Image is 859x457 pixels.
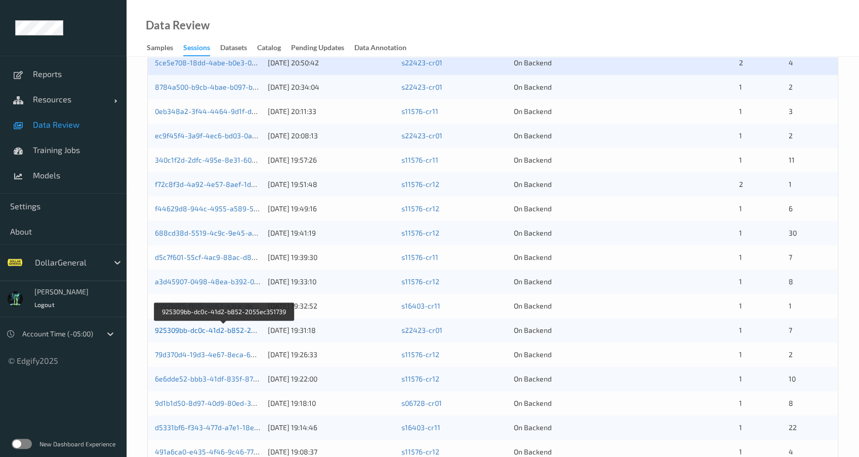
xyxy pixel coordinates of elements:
a: s16403-cr11 [401,301,440,310]
a: Sessions [183,41,220,56]
div: On Backend [514,423,620,433]
span: 22 [789,423,797,432]
div: Data Review [146,20,210,30]
span: 1 [739,107,742,116]
span: 4 [789,447,793,456]
a: 340c1f2d-2dfc-495e-8e31-601b7478e358 [155,156,292,164]
a: s11576-cr12 [401,374,439,383]
div: [DATE] 20:34:04 [268,82,394,92]
div: [DATE] 19:32:52 [268,301,394,311]
a: Samples [147,41,183,55]
a: s11576-cr12 [401,228,439,237]
div: Catalog [257,43,281,55]
a: Pending Updates [291,41,354,55]
div: On Backend [514,447,620,457]
a: d5331bf6-f343-477d-a7e1-18ef9274dc51 [155,423,288,432]
a: 8784a500-b9cb-4bae-b097-b28d0cc0ed07 [155,83,296,91]
div: On Backend [514,58,620,68]
div: [DATE] 19:49:16 [268,204,394,214]
span: 10 [789,374,796,383]
a: 6e6dde52-bbb3-41df-835f-87cd53254db3 [155,374,294,383]
span: 2 [739,180,743,188]
div: On Backend [514,301,620,311]
div: [DATE] 19:31:18 [268,325,394,335]
span: 2 [789,131,793,140]
span: 1 [789,301,792,310]
span: 30 [789,228,797,237]
span: 1 [739,447,742,456]
div: [DATE] 19:26:33 [268,350,394,360]
span: 1 [739,326,742,334]
span: 1 [739,131,742,140]
span: 7 [789,253,792,261]
a: s22423-cr01 [401,326,442,334]
span: 1 [739,350,742,359]
span: 1 [739,301,742,310]
div: On Backend [514,325,620,335]
span: 1 [739,228,742,237]
a: 0eb348a2-3f44-4464-9d1f-dc7b05df381a [155,107,293,116]
span: 4 [789,58,793,67]
a: s11576-cr12 [401,350,439,359]
span: 2 [739,58,743,67]
div: [DATE] 19:39:30 [268,252,394,262]
div: On Backend [514,155,620,165]
a: 925309bb-dc0c-41d2-b852-2055ec351739 [155,326,294,334]
div: [DATE] 19:57:26 [268,155,394,165]
div: On Backend [514,374,620,384]
span: 6 [789,204,793,213]
div: Data Annotation [354,43,406,55]
span: 1 [739,277,742,286]
div: On Backend [514,82,620,92]
a: 79d370d4-19d3-4e67-8eca-6b1d5bca5717 [155,350,292,359]
div: Datasets [220,43,247,55]
div: [DATE] 19:33:10 [268,277,394,287]
a: f72c8f3d-4a92-4e57-8aef-1d84e5191a12 [155,180,290,188]
div: [DATE] 20:08:13 [268,131,394,141]
a: s11576-cr11 [401,107,438,116]
div: [DATE] 19:14:46 [268,423,394,433]
div: [DATE] 19:51:48 [268,179,394,189]
div: On Backend [514,204,620,214]
a: ec9f45f4-3a9f-4ec6-bd03-0a06013af54e [155,131,291,140]
div: Pending Updates [291,43,344,55]
div: Sessions [183,43,210,56]
a: s11576-cr12 [401,180,439,188]
div: On Backend [514,252,620,262]
span: 11 [789,156,795,164]
a: d5c7f601-55cf-4ac9-88ac-d8d55dd89a5e [155,253,293,261]
span: 1 [789,180,792,188]
span: 1 [739,253,742,261]
a: s11576-cr12 [401,447,439,456]
a: Catalog [257,41,291,55]
div: [DATE] 19:22:00 [268,374,394,384]
a: s11576-cr11 [401,253,438,261]
span: 3 [789,107,793,116]
div: [DATE] 20:11:33 [268,106,394,117]
a: f44629d8-944c-4955-a589-53c39008b750 [155,204,298,213]
a: 491a6ca0-e435-4f46-9c46-7777b0b52f8e [155,447,292,456]
span: 1 [739,374,742,383]
a: s22423-cr01 [401,83,442,91]
div: [DATE] 19:41:19 [268,228,394,238]
a: 688cd38d-5519-4c9c-9e45-ae560f300045 [155,228,296,237]
div: On Backend [514,179,620,189]
div: On Backend [514,350,620,360]
a: Data Annotation [354,41,417,55]
a: 2992b0f5-fb05-4b63-a3ce-de2db666ce06 [155,301,293,310]
span: 1 [739,399,742,407]
div: Samples [147,43,173,55]
span: 1 [739,83,742,91]
div: On Backend [514,228,620,238]
span: 1 [739,423,742,432]
a: s11576-cr12 [401,204,439,213]
a: s11576-cr11 [401,156,438,164]
div: [DATE] 19:18:10 [268,398,394,408]
div: [DATE] 19:08:37 [268,447,394,457]
span: 1 [739,156,742,164]
span: 1 [739,204,742,213]
div: [DATE] 20:50:42 [268,58,394,68]
span: 8 [789,399,793,407]
a: s22423-cr01 [401,131,442,140]
a: s06728-cr01 [401,399,442,407]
